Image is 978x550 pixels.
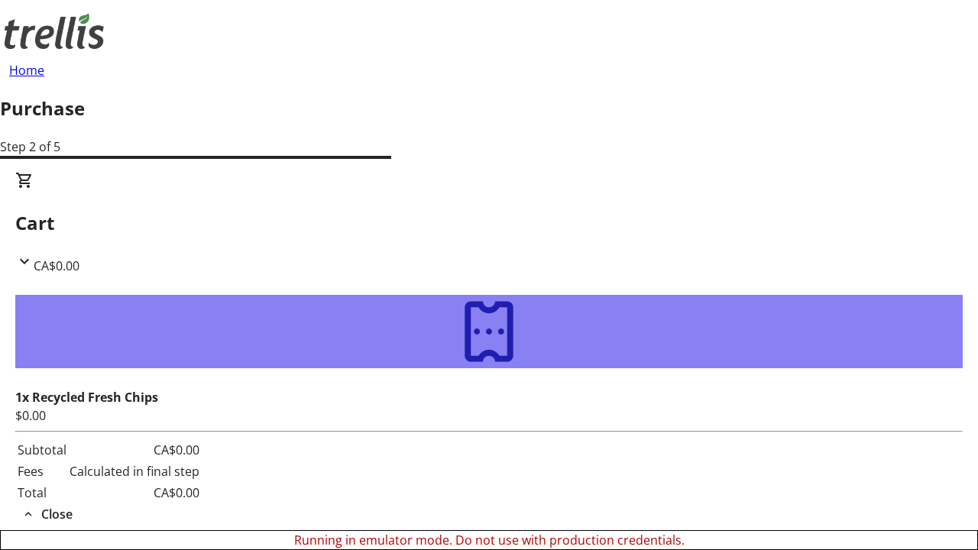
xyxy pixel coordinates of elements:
[15,275,963,524] div: CartCA$0.00
[34,257,79,274] span: CA$0.00
[17,483,67,503] td: Total
[17,461,67,481] td: Fees
[15,406,963,425] div: $0.00
[69,440,200,460] td: CA$0.00
[69,483,200,503] td: CA$0.00
[15,171,963,275] div: CartCA$0.00
[15,505,79,523] button: Close
[15,389,158,406] strong: 1x Recycled Fresh Chips
[17,440,67,460] td: Subtotal
[69,461,200,481] td: Calculated in final step
[15,209,963,237] h2: Cart
[41,505,73,523] span: Close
